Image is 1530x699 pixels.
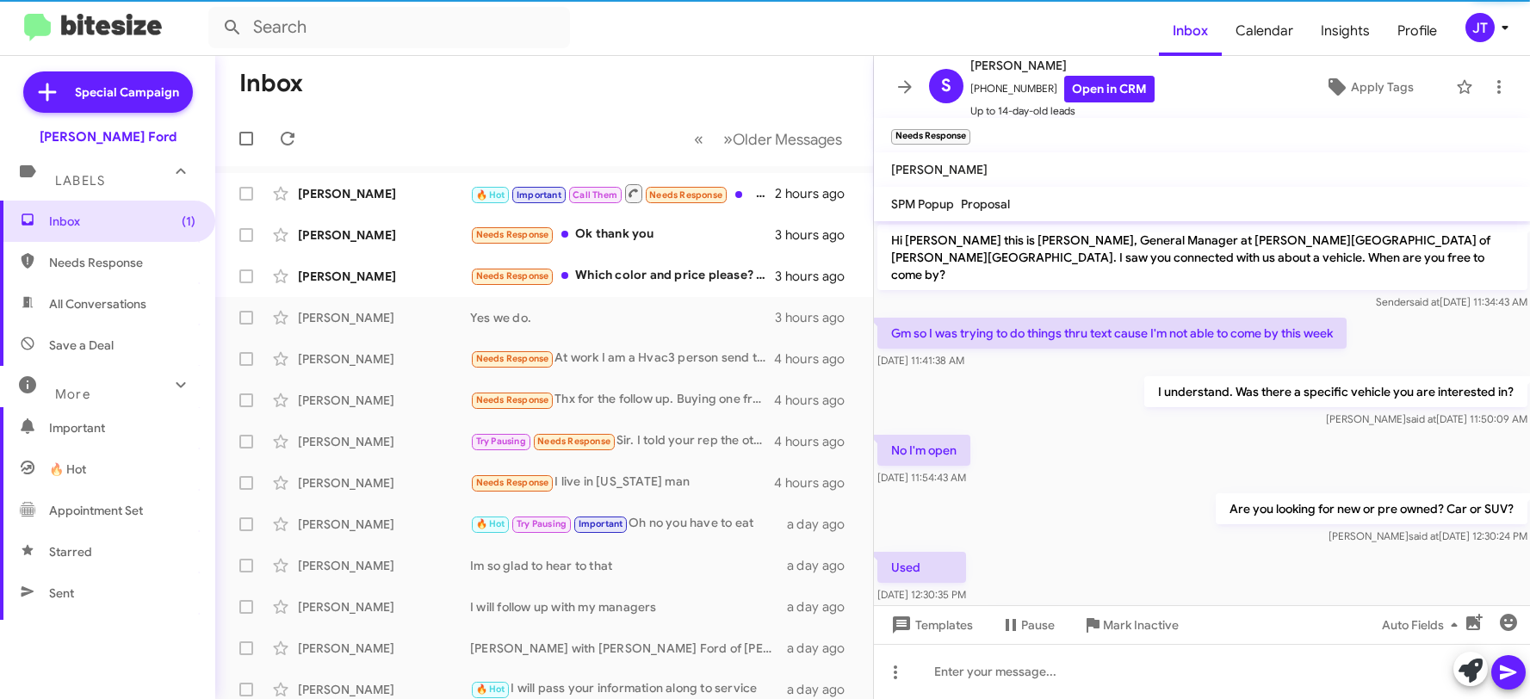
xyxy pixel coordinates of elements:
span: « [694,128,703,150]
div: I will follow up with my managers [470,598,787,615]
span: [PERSON_NAME] [DATE] 11:50:09 AM [1325,412,1527,425]
a: Special Campaign [23,71,193,113]
span: SPM Popup [891,196,954,212]
span: [DATE] 11:54:43 AM [877,471,966,484]
span: Pause [1021,609,1055,640]
a: Insights [1307,6,1384,56]
div: At work I am a Hvac3 person send them to me am I will take a look and they must be fords no other... [470,349,774,368]
span: Needs Response [476,353,549,364]
div: 3 hours ago [775,309,858,326]
input: Search [208,7,570,48]
span: Needs Response [476,394,549,405]
span: Needs Response [537,436,610,447]
button: Pause [987,609,1069,640]
button: Previous [684,121,714,157]
span: [PHONE_NUMBER] [970,76,1155,102]
span: Inbox [49,213,195,230]
p: Gm so I was trying to do things thru text cause I'm not able to come by this week [877,318,1347,349]
button: Templates [874,609,987,640]
span: said at [1409,295,1439,308]
div: 3 hours ago [775,268,858,285]
span: Appointment Set [49,502,143,519]
button: Auto Fields [1368,609,1478,640]
span: 🔥 Hot [476,518,505,529]
span: [PERSON_NAME] [891,162,988,177]
span: Try Pausing [517,518,567,529]
h1: Inbox [239,70,303,97]
span: said at [1408,529,1438,542]
div: [PERSON_NAME] [298,185,470,202]
span: Sent [49,585,74,602]
div: a day ago [787,640,859,657]
span: Needs Response [49,254,195,271]
span: Important [49,419,195,436]
div: Already sold it and moved to [GEOGRAPHIC_DATA] last year. Thanks for the message tho! [470,182,775,204]
a: Open in CRM [1064,76,1155,102]
a: Inbox [1159,6,1222,56]
span: said at [1405,412,1435,425]
div: Sir. I told your rep the other day I'm out of town on official travel. Return [DATE] evening. I w... [470,431,774,451]
p: I understand. Was there a specific vehicle you are interested in? [1143,376,1527,407]
div: [PERSON_NAME] Ford [40,128,177,145]
div: 4 hours ago [774,474,858,492]
span: Templates [888,609,973,640]
span: [PERSON_NAME] [970,55,1155,76]
span: Special Campaign [75,84,179,101]
span: Starred [49,543,92,560]
span: Important [517,189,561,201]
div: [PERSON_NAME] [298,433,470,450]
div: [PERSON_NAME] [298,557,470,574]
span: [DATE] 11:41:38 AM [877,354,964,367]
div: [PERSON_NAME] [298,516,470,533]
p: Hi [PERSON_NAME] this is [PERSON_NAME], General Manager at [PERSON_NAME][GEOGRAPHIC_DATA] of [PER... [877,225,1527,290]
div: Im so glad to hear to that [470,557,787,574]
span: Up to 14-day-old leads [970,102,1155,120]
span: Sender [DATE] 11:34:43 AM [1375,295,1527,308]
button: JT [1451,13,1511,42]
div: [PERSON_NAME] [298,309,470,326]
span: Try Pausing [476,436,526,447]
button: Next [713,121,852,157]
div: 4 hours ago [774,392,858,409]
button: Apply Tags [1290,71,1447,102]
button: Mark Inactive [1069,609,1192,640]
div: a day ago [787,516,859,533]
span: Needs Response [476,229,549,240]
div: 4 hours ago [774,350,858,368]
span: Older Messages [733,130,842,149]
nav: Page navigation example [684,121,852,157]
span: Important [579,518,623,529]
div: a day ago [787,681,859,698]
div: [PERSON_NAME] [298,640,470,657]
span: 🔥 Hot [476,684,505,695]
span: All Conversations [49,295,146,312]
div: a day ago [787,557,859,574]
div: [PERSON_NAME] [298,474,470,492]
div: [PERSON_NAME] [298,350,470,368]
div: Yes we do. [470,309,775,326]
p: No I'm open [877,435,970,466]
div: Ok thank you [470,225,775,244]
span: Needs Response [476,477,549,488]
span: (1) [182,213,195,230]
span: Needs Response [476,270,549,281]
div: I will pass your information along to service [470,679,787,699]
span: Apply Tags [1351,71,1414,102]
a: Profile [1384,6,1451,56]
span: Labels [55,173,105,189]
span: Calendar [1222,6,1307,56]
span: Auto Fields [1382,609,1465,640]
div: [PERSON_NAME] [298,392,470,409]
div: Thx for the follow up. Buying one from [PERSON_NAME] with a salesman named [PERSON_NAME]. [470,390,774,410]
div: 3 hours ago [775,226,858,244]
div: [PERSON_NAME] [298,681,470,698]
span: [DATE] 12:30:35 PM [877,588,966,601]
div: JT [1465,13,1495,42]
span: Save a Deal [49,337,114,354]
div: 4 hours ago [774,433,858,450]
div: a day ago [787,598,859,615]
span: Mark Inactive [1103,609,1179,640]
